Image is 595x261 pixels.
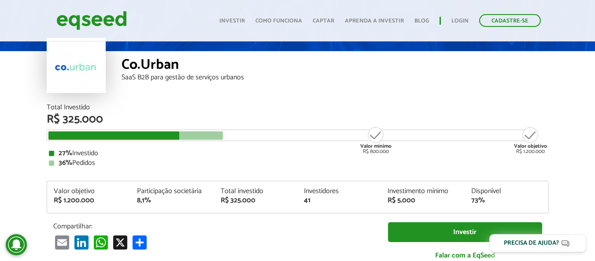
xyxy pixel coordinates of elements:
[53,222,375,231] p: Compartilhar:
[388,197,458,204] div: R$ 5.000
[388,188,458,195] div: Investimento mínimo
[219,18,245,24] a: Investir
[53,235,71,250] a: Email
[313,18,334,24] a: Captar
[137,197,207,204] div: 8,1%
[137,188,207,195] div: Participação societária
[54,197,124,204] div: R$ 1.200.000
[221,197,291,204] div: R$ 325.000
[255,18,302,24] a: Como funciona
[479,14,541,27] a: Cadastre-se
[514,142,547,150] strong: Valor objetivo
[304,188,374,195] div: Investidores
[47,114,549,125] div: R$ 325.000
[49,150,547,157] div: Investido
[360,142,392,150] strong: Valor mínimo
[56,9,127,32] img: EqSeed
[111,235,129,250] a: X
[131,235,148,250] a: Compartilhar
[471,188,542,195] div: Disponível
[47,104,549,111] div: Total Investido
[359,126,392,154] div: R$ 800.000
[49,160,547,167] div: Pedidos
[514,126,547,154] div: R$ 1.200.000
[471,197,542,204] div: 73%
[122,74,549,81] div: SaaS B2B para gestão de serviços urbanos
[73,235,90,250] a: LinkedIn
[122,58,549,74] div: Co.Urban
[59,147,72,159] strong: 27%
[414,18,429,24] a: Blog
[92,235,110,250] a: WhatsApp
[304,197,374,204] div: 41
[388,222,542,242] a: Investir
[345,18,404,24] a: Aprenda a investir
[54,188,124,195] div: Valor objetivo
[221,188,291,195] div: Total investido
[59,157,72,169] strong: 36%
[451,18,469,24] a: Login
